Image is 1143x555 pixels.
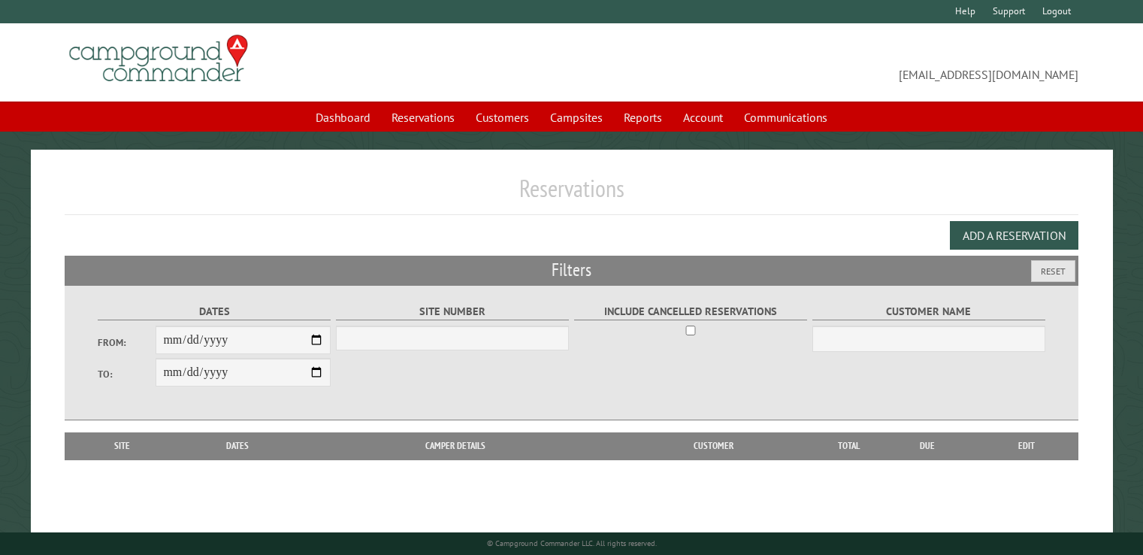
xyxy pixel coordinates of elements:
label: Customer Name [812,303,1046,320]
label: To: [98,367,156,381]
th: Dates [172,432,303,459]
h1: Reservations [65,174,1078,215]
label: From: [98,335,156,350]
a: Reports [615,103,671,132]
a: Communications [735,103,836,132]
img: Campground Commander [65,29,252,88]
a: Reservations [383,103,464,132]
button: Reset [1031,260,1075,282]
th: Total [819,432,879,459]
a: Account [674,103,732,132]
h2: Filters [65,256,1078,284]
button: Add a Reservation [950,221,1078,250]
th: Due [879,432,975,459]
label: Site Number [336,303,570,320]
th: Site [72,432,172,459]
a: Dashboard [307,103,379,132]
th: Camper Details [303,432,608,459]
a: Customers [467,103,538,132]
span: [EMAIL_ADDRESS][DOMAIN_NAME] [572,41,1078,83]
label: Dates [98,303,331,320]
small: © Campground Commander LLC. All rights reserved. [487,538,657,548]
label: Include Cancelled Reservations [574,303,808,320]
th: Customer [608,432,819,459]
th: Edit [975,432,1078,459]
a: Campsites [541,103,612,132]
